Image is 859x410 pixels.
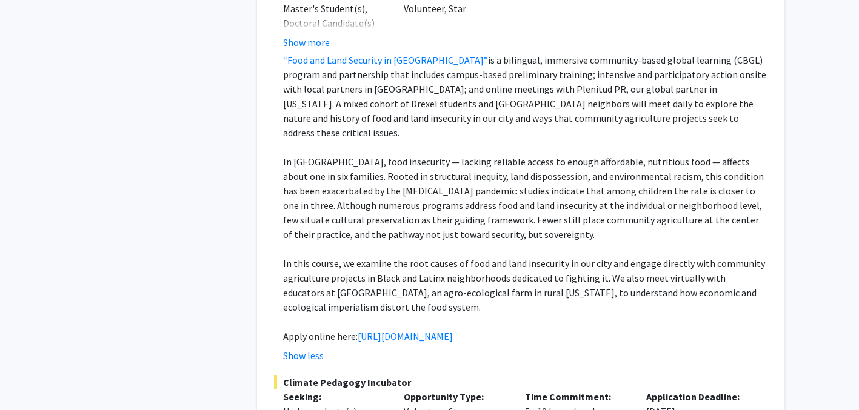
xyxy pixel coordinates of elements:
p: In this course, we examine the root causes of food and land insecurity in our city and engage dir... [283,256,767,314]
span: Climate Pedagogy Incubator [274,375,767,389]
p: Seeking: [283,389,386,404]
p: Opportunity Type: [404,389,507,404]
p: Apply online here: [283,329,767,343]
button: Show more [283,35,330,50]
p: Application Deadline: [646,389,749,404]
iframe: Chat [9,355,52,401]
p: is a bilingual, immersive community-based global learning (CBGL) program and partnership that inc... [283,53,767,140]
p: Time Commitment: [525,389,628,404]
a: [URL][DOMAIN_NAME] [358,330,453,342]
p: In [GEOGRAPHIC_DATA], food insecurity — lacking reliable access to enough affordable, nutritious ... [283,154,767,242]
button: Show less [283,348,324,363]
a: “Food and Land Security in [GEOGRAPHIC_DATA]” [283,54,488,66]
